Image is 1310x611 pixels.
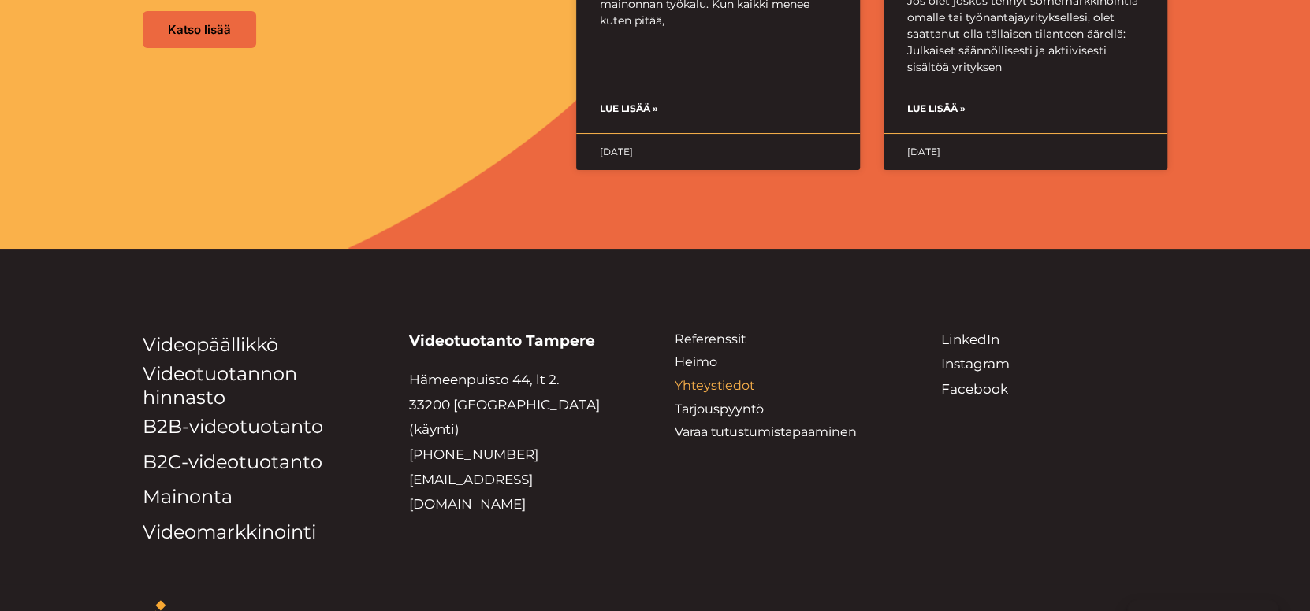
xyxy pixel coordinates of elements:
a: B2C-videotuotanto [143,450,322,473]
a: B2B-videotuotanto [143,415,323,438]
a: Read more about Somemarkkinointi on tarinankerrontaa – miten rakentaa B2B-yrityksen somea? [907,100,966,117]
a: [PHONE_NUMBER] [409,446,538,462]
a: Katso lisää [143,11,256,48]
aside: Footer Widget 2 [143,328,370,550]
a: Facebook [941,381,1008,397]
a: Yhteystiedot [675,378,754,393]
nav: Valikko [143,328,370,550]
a: Videotuotannon hinnasto [143,362,297,409]
a: Heimo [675,354,717,369]
span: Katso lisää [168,24,231,35]
span: [DATE] [600,146,633,157]
nav: Valikko [675,328,902,445]
a: Instagram [941,356,1010,372]
a: Referenssit [675,331,746,346]
a: Videomarkkinointi [143,520,316,543]
a: Read more about Mainosvideon 5 sudenkuoppaa – näin vältät kalliit mokat [600,100,658,117]
a: Videopäällikkö [143,333,278,356]
aside: Footer Widget 3 [675,328,902,445]
a: Varaa tutustumistapaaminen [675,424,857,439]
a: LinkedIn [941,331,999,347]
a: Mainonta [143,485,233,508]
p: Hämeenpuisto 44, lt 2. 33200 [GEOGRAPHIC_DATA] (käynti) [409,368,636,517]
strong: Videotuotanto Tampere [409,331,595,350]
a: [EMAIL_ADDRESS][DOMAIN_NAME] [409,472,533,513]
a: Tarjouspyyntö [675,402,764,417]
span: [DATE] [907,146,940,157]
